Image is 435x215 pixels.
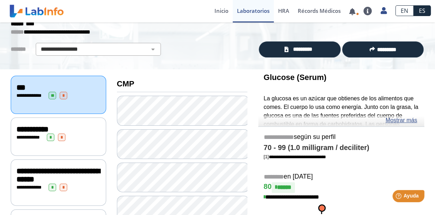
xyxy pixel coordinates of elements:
b: Glucose (Serum) [263,73,326,82]
iframe: Help widget launcher [371,187,427,207]
h5: en [DATE] [263,173,419,181]
span: HRA [278,7,289,14]
a: EN [395,5,414,16]
a: ES [414,5,431,16]
h4: 70 - 99 (1.0 milligram / deciliter) [263,144,419,152]
h4: 80 [263,182,419,193]
p: La glucosa es un azúcar que obtienes de los alimentos que comes. El cuerpo lo usa como energía. J... [263,94,419,171]
a: [1] [263,154,326,159]
h5: según su perfil [263,133,419,141]
b: CMP [117,79,134,88]
a: Mostrar más [385,116,417,125]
